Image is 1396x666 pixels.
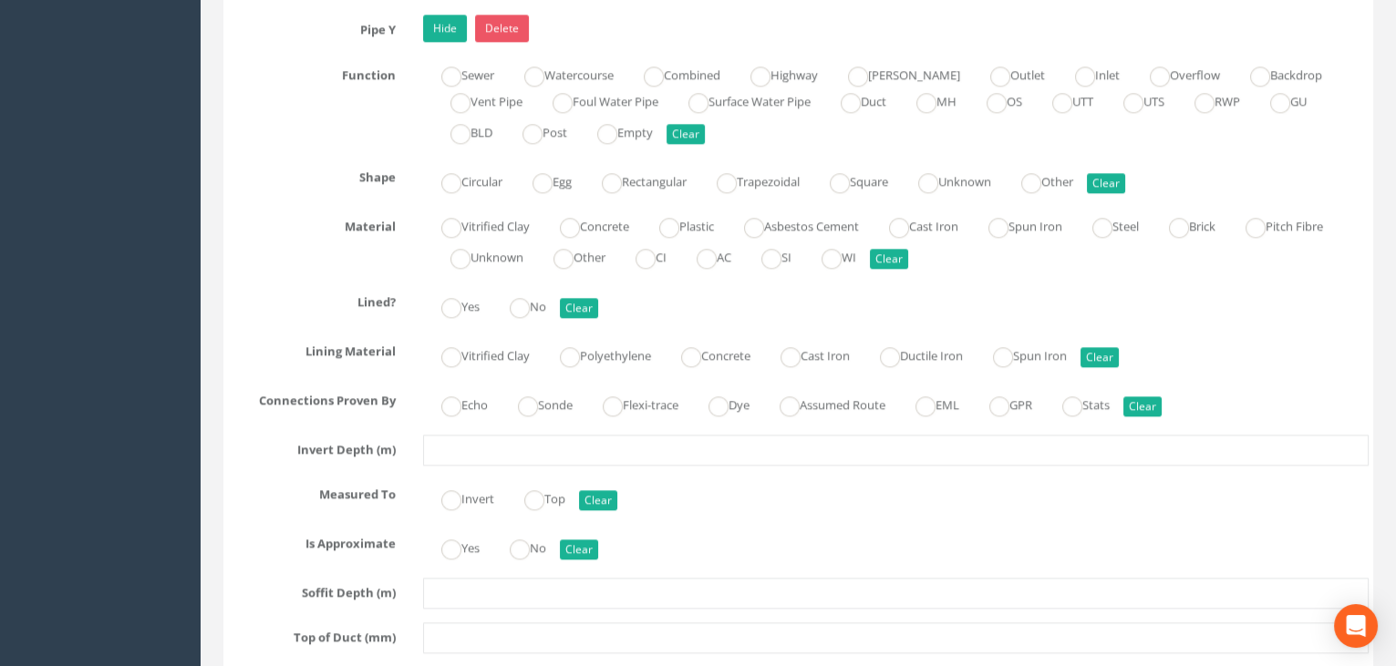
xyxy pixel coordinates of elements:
[506,484,565,510] label: Top
[617,242,667,269] label: CI
[214,287,409,311] label: Lined?
[670,87,811,113] label: Surface Water Pipe
[1044,390,1110,416] label: Stats
[900,167,991,193] label: Unknown
[535,242,605,269] label: Other
[423,390,488,416] label: Echo
[560,539,598,559] button: Clear
[214,336,409,360] label: Lining Material
[761,390,885,416] label: Assumed Route
[1334,604,1378,648] div: Open Intercom Messenger
[534,87,658,113] label: Foul Water Pipe
[500,390,573,416] label: Sonde
[423,60,494,87] label: Sewer
[579,490,617,510] button: Clear
[1087,173,1125,193] button: Clear
[504,118,567,144] label: Post
[690,390,750,416] label: Dye
[1057,60,1120,87] label: Inlet
[214,622,409,646] label: Top of Duct (mm)
[822,87,886,113] label: Duct
[560,298,598,318] button: Clear
[1081,347,1119,367] button: Clear
[1132,60,1220,87] label: Overflow
[584,390,678,416] label: Flexi-trace
[432,242,523,269] label: Unknown
[491,533,546,559] label: No
[214,385,409,409] label: Connections Proven By
[423,167,502,193] label: Circular
[762,341,850,367] label: Cast Iron
[1232,60,1322,87] label: Backdrop
[214,211,409,235] label: Material
[214,578,409,601] label: Soffit Depth (m)
[432,87,522,113] label: Vent Pipe
[214,162,409,186] label: Shape
[1034,87,1093,113] label: UTT
[506,60,614,87] label: Watercourse
[1105,87,1164,113] label: UTS
[1123,396,1162,416] button: Clear
[871,211,958,238] label: Cast Iron
[1003,167,1073,193] label: Other
[897,390,959,416] label: EML
[698,167,800,193] label: Trapezoidal
[663,341,750,367] label: Concrete
[862,341,963,367] label: Ductile Iron
[423,341,530,367] label: Vitrified Clay
[1252,87,1307,113] label: GU
[214,60,409,84] label: Function
[743,242,791,269] label: SI
[423,211,530,238] label: Vitrified Clay
[579,118,653,144] label: Empty
[432,118,492,144] label: BLD
[491,292,546,318] label: No
[423,533,480,559] label: Yes
[830,60,960,87] label: [PERSON_NAME]
[968,87,1022,113] label: OS
[214,528,409,552] label: Is Approximate
[584,167,687,193] label: Rectangular
[667,124,705,144] button: Clear
[971,390,1032,416] label: GPR
[542,341,651,367] label: Polyethylene
[1176,87,1240,113] label: RWP
[1151,211,1215,238] label: Brick
[803,242,856,269] label: WI
[812,167,888,193] label: Square
[475,15,529,42] a: Delete
[732,60,818,87] label: Highway
[972,60,1045,87] label: Outlet
[626,60,720,87] label: Combined
[214,15,409,38] label: Pipe Y
[726,211,859,238] label: Asbestos Cement
[1227,211,1323,238] label: Pitch Fibre
[542,211,629,238] label: Concrete
[423,484,494,510] label: Invert
[870,249,908,269] button: Clear
[678,242,731,269] label: AC
[1074,211,1139,238] label: Steel
[423,292,480,318] label: Yes
[975,341,1067,367] label: Spun Iron
[214,435,409,458] label: Invert Depth (m)
[423,15,467,42] a: Hide
[214,479,409,503] label: Measured To
[970,211,1062,238] label: Spun Iron
[514,167,572,193] label: Egg
[898,87,957,113] label: MH
[641,211,714,238] label: Plastic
